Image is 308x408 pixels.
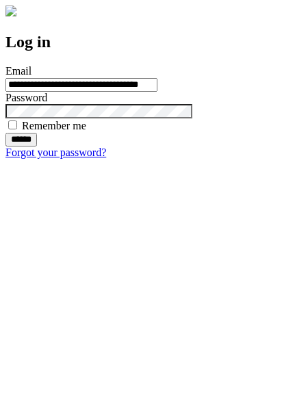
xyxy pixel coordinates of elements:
[5,33,303,51] h2: Log in
[5,92,47,103] label: Password
[5,5,16,16] img: logo-4e3dc11c47720685a147b03b5a06dd966a58ff35d612b21f08c02c0306f2b779.png
[5,65,31,77] label: Email
[5,146,106,158] a: Forgot your password?
[22,120,86,131] label: Remember me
